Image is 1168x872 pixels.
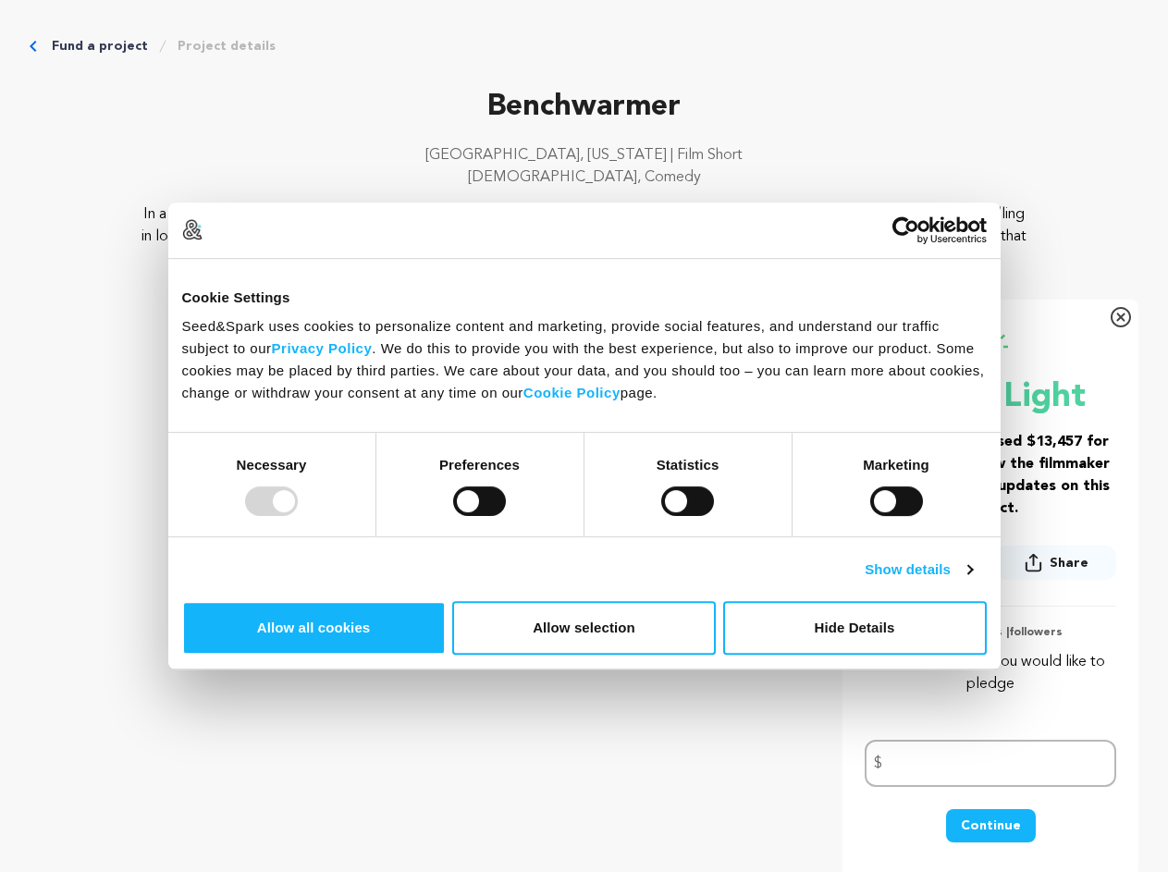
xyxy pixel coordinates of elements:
[272,340,373,356] a: Privacy Policy
[439,457,520,473] strong: Preferences
[1050,554,1088,572] span: Share
[825,216,987,244] a: Usercentrics Cookiebot - opens in a new window
[30,37,1138,55] div: Breadcrumb
[723,601,987,655] button: Hide Details
[874,753,882,775] span: $
[52,37,148,55] a: Fund a project
[523,385,621,400] a: Cookie Policy
[182,287,987,309] div: Cookie Settings
[30,166,1138,189] p: [DEMOGRAPHIC_DATA], Comedy
[452,601,716,655] button: Allow selection
[182,219,203,239] img: logo
[657,457,719,473] strong: Statistics
[30,85,1138,129] p: Benchwarmer
[237,457,307,473] strong: Necessary
[946,809,1036,842] button: Continue
[178,37,276,55] a: Project details
[865,559,972,581] a: Show details
[30,144,1138,166] p: [GEOGRAPHIC_DATA], [US_STATE] | Film Short
[865,651,1116,695] p: Enter the amount you would like to pledge
[182,601,446,655] button: Allow all cookies
[863,457,929,473] strong: Marketing
[996,546,1116,587] span: Share
[182,315,987,404] div: Seed&Spark uses cookies to personalize content and marketing, provide social features, and unders...
[141,203,1027,270] p: In a colorful world, a young [DEMOGRAPHIC_DATA] pines for her best friend from the sidelines of h...
[996,546,1116,580] button: Share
